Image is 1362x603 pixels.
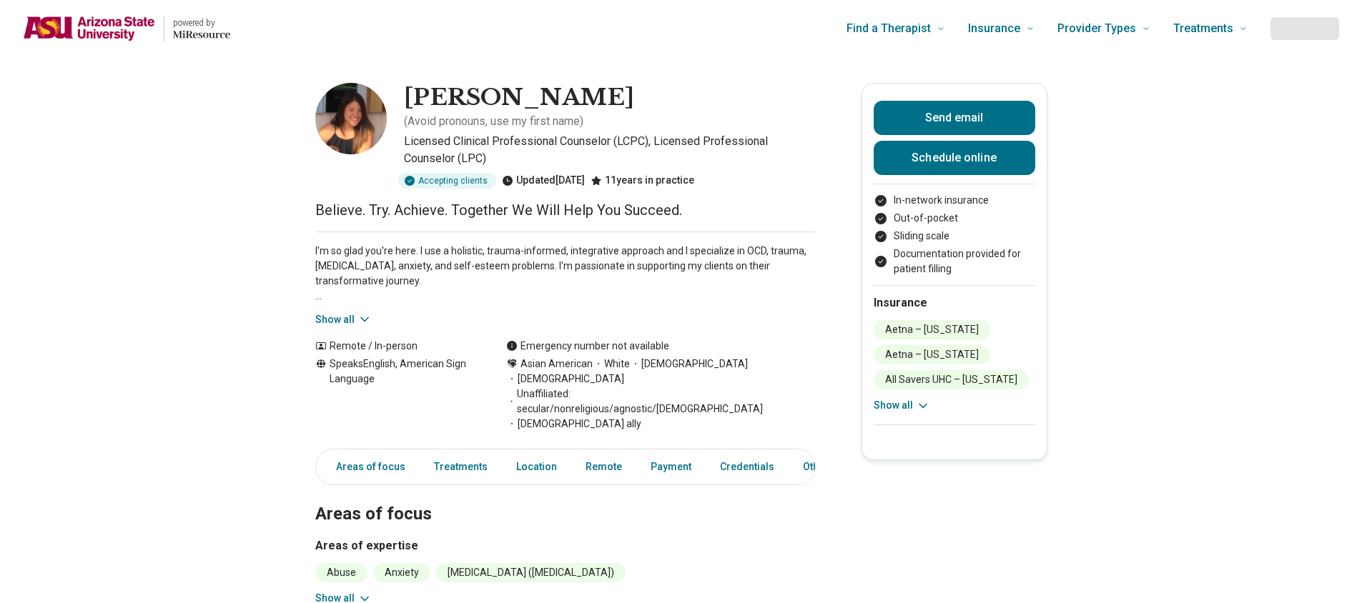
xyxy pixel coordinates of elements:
[315,83,387,154] img: Linda Bohnet, Licensed Clinical Professional Counselor (LCPC)
[874,294,1035,312] h2: Insurance
[315,244,816,304] p: I'm so glad you're here. I use a holistic, trauma-informed, integrative approach and I specialize...
[506,417,641,432] span: [DEMOGRAPHIC_DATA] ally
[874,101,1035,135] button: Send email
[874,246,1035,276] li: Documentation provided for patient filling
[847,19,931,39] span: Find a Therapist
[436,563,626,582] li: [MEDICAL_DATA] ([MEDICAL_DATA])
[520,357,593,372] span: Asian American
[1057,19,1136,39] span: Provider Types
[968,19,1020,39] span: Insurance
[315,312,372,327] button: Show all
[593,357,630,372] span: White
[711,452,783,482] a: Credentials
[630,357,748,372] span: [DEMOGRAPHIC_DATA]
[315,468,816,527] h2: Areas of focus
[315,563,367,582] li: Abuse
[173,17,230,29] p: powered by
[23,6,230,51] a: Home page
[874,345,990,364] li: Aetna – [US_STATE]
[506,372,624,387] span: [DEMOGRAPHIC_DATA]
[794,452,846,482] a: Other
[315,339,478,354] div: Remote / In-person
[874,229,1035,244] li: Sliding scale
[874,398,930,413] button: Show all
[506,339,669,354] div: Emergency number not available
[1173,19,1233,39] span: Treatments
[404,133,816,167] p: Licensed Clinical Professional Counselor (LCPC), Licensed Professional Counselor (LPC)
[404,83,634,113] h1: [PERSON_NAME]
[642,452,700,482] a: Payment
[373,563,430,582] li: Anxiety
[874,141,1035,175] a: Schedule online
[425,452,496,482] a: Treatments
[874,193,1035,208] li: In-network insurance
[398,173,496,189] div: Accepting clients
[874,320,990,339] li: Aetna – [US_STATE]
[315,357,478,432] div: Speaks English, American Sign Language
[874,370,1029,389] li: All Savers UHC – [US_STATE]
[874,193,1035,276] ul: Payment options
[315,200,816,220] p: Believe. Try. Achieve. Together We Will Help You Succeed.
[506,387,816,417] span: Unaffiliated: secular/nonreligious/agnostic/[DEMOGRAPHIC_DATA]
[319,452,414,482] a: Areas of focus
[315,537,816,554] h3: Areas of expertise
[577,452,631,482] a: Remote
[502,173,585,189] div: Updated [DATE]
[874,211,1035,226] li: Out-of-pocket
[404,113,583,130] p: ( Avoid pronouns, use my first name )
[508,452,566,482] a: Location
[591,173,694,189] div: 11 years in practice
